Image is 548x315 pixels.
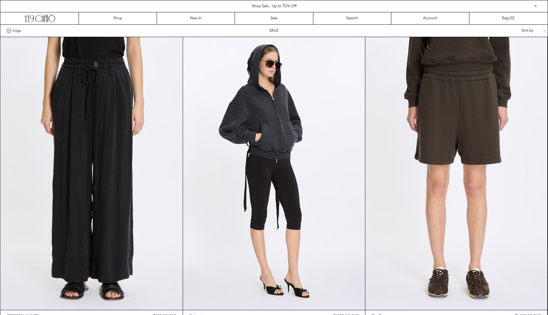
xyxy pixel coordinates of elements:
[484,25,541,37] div: Sort by
[469,12,547,24] a: Bag ()
[183,37,365,310] img: Balenciaga Lace-Up Zip-Up Hoodie
[252,4,297,9] a: Shop Sale - Up to 70% Off
[365,37,547,310] img: The Row Gana Short in warm sepia
[391,12,469,24] a: Account
[79,12,157,24] a: Shop
[157,12,235,24] a: New In
[511,16,514,21] span: )
[13,29,21,33] span: Filter
[1,37,183,310] img: Lauren Manoogian Sanded Trouser
[313,12,391,24] a: Search
[235,12,313,24] a: Sale
[511,16,513,21] span: 0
